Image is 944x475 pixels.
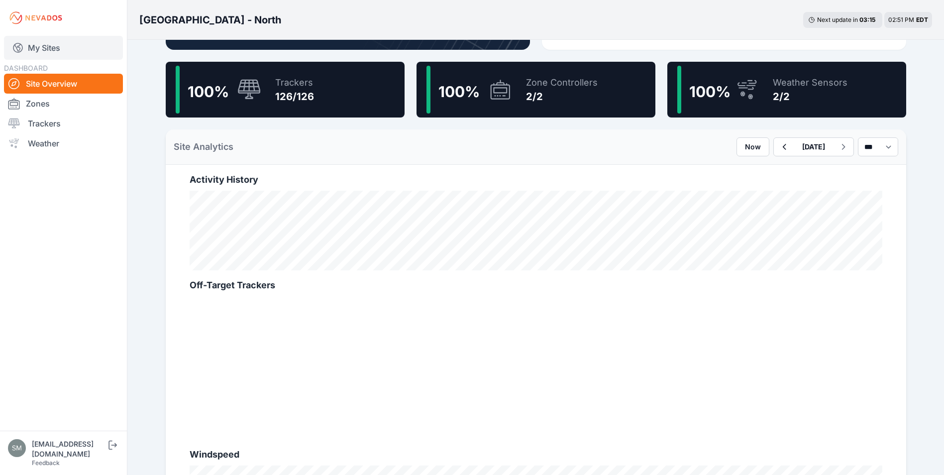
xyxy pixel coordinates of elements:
a: 100%Weather Sensors2/2 [667,62,906,118]
span: EDT [916,16,928,23]
img: smishra@gspp.com [8,439,26,457]
a: Trackers [4,114,123,133]
span: DASHBOARD [4,64,48,72]
a: 100%Zone Controllers2/2 [417,62,655,118]
img: Nevados [8,10,64,26]
h2: Windspeed [190,448,882,462]
h3: [GEOGRAPHIC_DATA] - North [139,13,281,27]
a: 100%Trackers126/126 [166,62,405,118]
a: Site Overview [4,74,123,94]
a: Zones [4,94,123,114]
div: [EMAIL_ADDRESS][DOMAIN_NAME] [32,439,106,459]
div: Weather Sensors [773,76,847,90]
div: 2/2 [773,90,847,104]
a: My Sites [4,36,123,60]
div: 2/2 [526,90,598,104]
h2: Activity History [190,173,882,187]
div: Zone Controllers [526,76,598,90]
span: 100 % [689,83,731,101]
span: 02:51 PM [888,16,914,23]
a: Weather [4,133,123,153]
div: 03 : 15 [859,16,877,24]
a: Feedback [32,459,60,467]
button: [DATE] [794,138,833,156]
span: Next update in [817,16,858,23]
nav: Breadcrumb [139,7,281,33]
div: 126/126 [275,90,314,104]
span: 100 % [438,83,480,101]
h2: Site Analytics [174,140,233,154]
button: Now [736,137,769,156]
h2: Off-Target Trackers [190,278,882,292]
span: 100 % [188,83,229,101]
div: Trackers [275,76,314,90]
